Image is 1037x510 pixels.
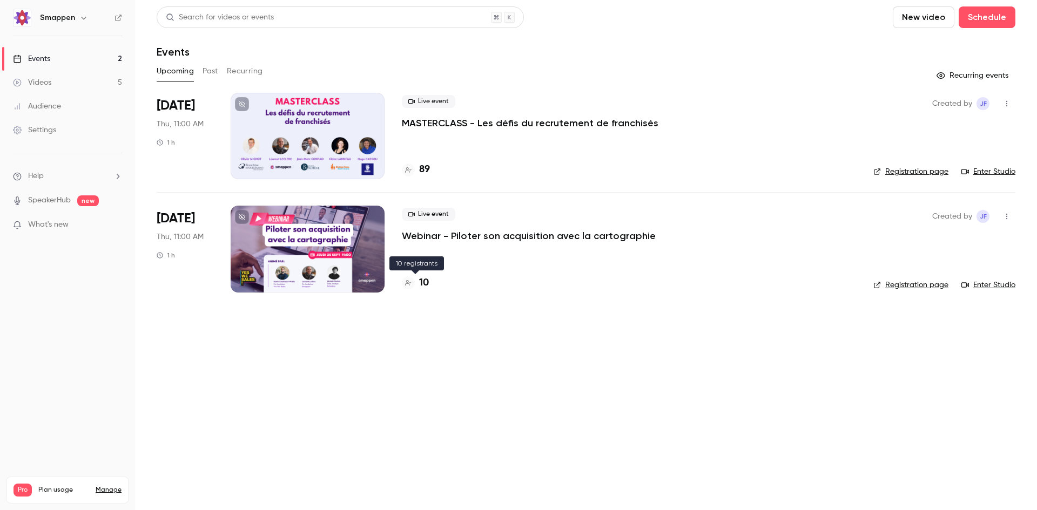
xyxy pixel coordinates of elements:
[40,12,75,23] h6: Smappen
[980,97,987,110] span: JF
[227,63,263,80] button: Recurring
[961,166,1015,177] a: Enter Studio
[28,171,44,182] span: Help
[13,101,61,112] div: Audience
[14,484,32,497] span: Pro
[402,117,658,130] a: MASTERCLASS - Les défis du recrutement de franchisés
[932,97,972,110] span: Created by
[14,9,31,26] img: Smappen
[157,138,175,147] div: 1 h
[157,210,195,227] span: [DATE]
[402,162,430,177] a: 89
[893,6,954,28] button: New video
[109,220,122,230] iframe: Noticeable Trigger
[873,280,948,290] a: Registration page
[932,210,972,223] span: Created by
[157,251,175,260] div: 1 h
[977,210,989,223] span: Julie FAVRE
[157,206,213,292] div: Sep 25 Thu, 11:00 AM (Europe/Paris)
[980,210,987,223] span: JF
[157,119,204,130] span: Thu, 11:00 AM
[157,93,213,179] div: Sep 11 Thu, 11:00 AM (Europe/Paris)
[932,67,1015,84] button: Recurring events
[157,232,204,242] span: Thu, 11:00 AM
[419,162,430,177] h4: 89
[166,12,274,23] div: Search for videos or events
[402,95,455,108] span: Live event
[419,276,429,290] h4: 10
[13,53,50,64] div: Events
[873,166,948,177] a: Registration page
[13,125,56,135] div: Settings
[977,97,989,110] span: Julie FAVRE
[961,280,1015,290] a: Enter Studio
[959,6,1015,28] button: Schedule
[402,208,455,221] span: Live event
[38,486,89,494] span: Plan usage
[203,63,218,80] button: Past
[157,63,194,80] button: Upcoming
[157,45,190,58] h1: Events
[402,229,656,242] a: Webinar - Piloter son acquisition avec la cartographie
[77,195,99,206] span: new
[13,171,122,182] li: help-dropdown-opener
[96,486,122,494] a: Manage
[13,77,51,88] div: Videos
[28,195,71,206] a: SpeakerHub
[157,97,195,114] span: [DATE]
[402,276,429,290] a: 10
[28,219,69,230] span: What's new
